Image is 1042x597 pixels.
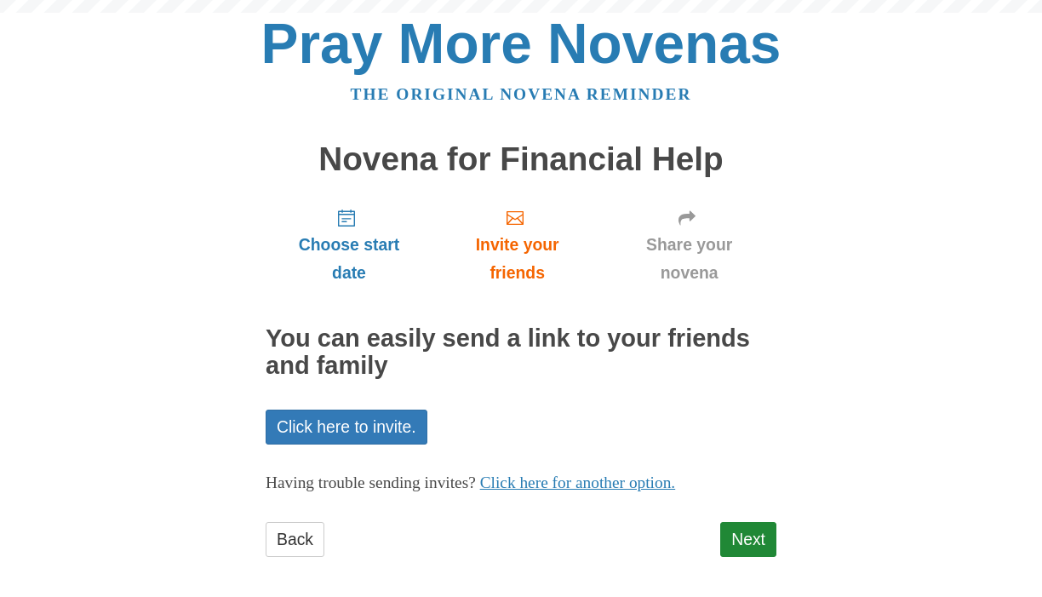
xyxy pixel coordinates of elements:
span: Share your novena [619,231,759,287]
h2: You can easily send a link to your friends and family [266,325,776,380]
a: Next [720,522,776,557]
a: Invite your friends [432,194,602,296]
a: Share your novena [602,194,776,296]
a: Click here to invite. [266,410,427,445]
span: Invite your friends [449,231,585,287]
h1: Novena for Financial Help [266,141,776,178]
a: Pray More Novenas [261,12,781,75]
span: Choose start date [283,231,415,287]
a: Click here for another option. [480,474,676,491]
a: Choose start date [266,194,432,296]
a: Back [266,522,324,557]
span: Having trouble sending invites? [266,474,476,491]
a: The original novena reminder [351,85,692,103]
